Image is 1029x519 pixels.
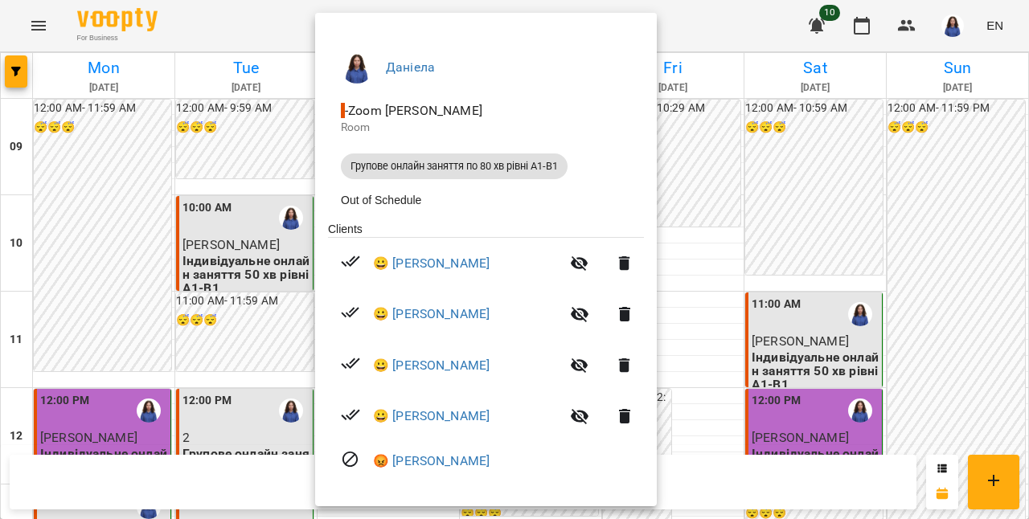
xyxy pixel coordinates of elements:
[373,254,490,273] a: 😀 [PERSON_NAME]
[328,221,644,487] ul: Clients
[341,51,373,84] img: 896d7bd98bada4a398fcb6f6c121a1d1.png
[341,450,360,469] svg: Visit canceled
[373,304,490,324] a: 😀 [PERSON_NAME]
[373,452,490,471] a: 😡 [PERSON_NAME]
[341,251,360,271] svg: Paid
[341,353,360,373] svg: Paid
[341,120,631,136] p: Room
[328,186,644,215] li: Out of Schedule
[341,159,568,174] span: Групове онлайн заняття по 80 хв рівні А1-В1
[341,303,360,322] svg: Paid
[373,407,490,426] a: 😀 [PERSON_NAME]
[373,356,490,375] a: 😀 [PERSON_NAME]
[341,405,360,424] svg: Paid
[341,103,486,118] span: - Zoom [PERSON_NAME]
[386,59,435,75] a: Даніела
